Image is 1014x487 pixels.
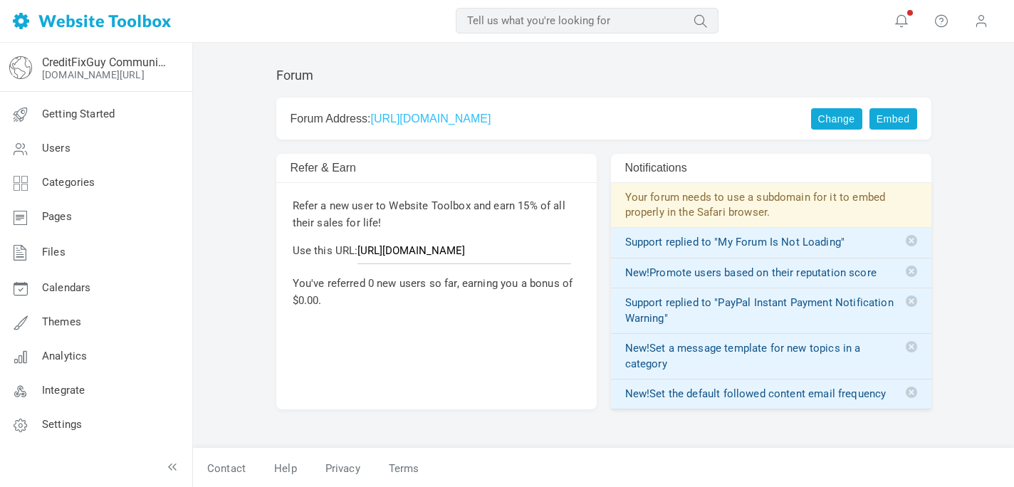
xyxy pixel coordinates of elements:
[291,161,524,174] h2: Refer & Earn
[42,210,72,223] span: Pages
[42,281,90,294] span: Calendars
[906,235,917,246] span: Delete notification
[9,56,32,79] img: globe-icon.png
[293,242,580,264] p: Use this URL:
[375,456,419,481] a: Terms
[42,142,70,155] span: Users
[42,315,81,328] span: Themes
[42,246,66,258] span: Files
[456,8,718,33] input: Tell us what you're looking for
[42,69,145,80] a: [DOMAIN_NAME][URL]
[906,295,917,307] span: Delete notification
[276,68,314,83] h1: Forum
[811,108,862,130] a: Change
[625,387,650,400] span: New!
[625,266,650,279] span: New!
[293,275,580,309] p: You've referred 0 new users so far, earning you a bonus of $0.00.
[291,112,792,125] h2: Forum Address:
[625,387,917,402] a: New!Set the default followed content email frequency
[625,266,917,281] a: New!Promote users based on their reputation score
[625,235,917,250] a: Support replied to "My Forum Is Not Loading"
[42,350,87,362] span: Analytics
[42,384,85,397] span: Integrate
[625,191,886,219] a: Your forum needs to use a subdomain for it to embed properly in the Safari browser.
[370,112,491,125] a: [URL][DOMAIN_NAME]
[906,387,917,398] span: Delete notification
[42,418,82,431] span: Settings
[193,456,260,481] a: Contact
[42,108,115,120] span: Getting Started
[625,161,859,174] h2: Notifications
[625,341,917,372] a: New!Set a message template for new topics in a category
[42,56,166,69] a: CreditFixGuy Community Forum
[293,197,580,231] p: Refer a new user to Website Toolbox and earn 15% of all their sales for life!
[42,176,95,189] span: Categories
[625,342,650,355] span: New!
[869,108,917,130] a: Embed
[625,295,917,326] a: Support replied to "PayPal Instant Payment Notification Warning"
[906,266,917,277] span: Delete notification
[260,456,311,481] a: Help
[906,341,917,352] span: Delete notification
[311,456,375,481] a: Privacy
